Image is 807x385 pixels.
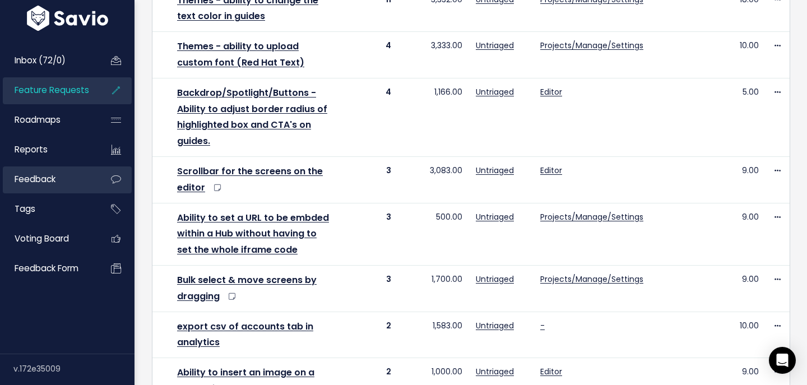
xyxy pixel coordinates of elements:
[177,273,317,303] a: Bulk select & move screens by dragging
[476,40,514,51] a: Untriaged
[13,354,134,383] div: v.172e35009
[15,203,35,215] span: Tags
[540,211,643,222] a: Projects/Manage/Settings
[177,320,313,349] a: export csv of accounts tab in analytics
[769,347,796,374] div: Open Intercom Messenger
[540,86,562,98] a: Editor
[398,312,469,358] td: 1,583.00
[663,32,766,78] td: 10.00
[3,196,93,222] a: Tags
[540,366,562,377] a: Editor
[337,32,398,78] td: 4
[398,265,469,312] td: 1,700.00
[476,366,514,377] a: Untriaged
[398,203,469,265] td: 500.00
[337,78,398,156] td: 4
[337,156,398,203] td: 3
[15,114,61,126] span: Roadmaps
[3,107,93,133] a: Roadmaps
[663,312,766,358] td: 10.00
[177,211,329,257] a: Ability to set a URL to be embded within a Hub without having to set the whole iframe code
[15,84,89,96] span: Feature Requests
[24,6,111,31] img: logo-white.9d6f32f41409.svg
[337,203,398,265] td: 3
[540,320,545,331] a: -
[3,77,93,103] a: Feature Requests
[177,165,323,194] a: Scrollbar for the screens on the editor
[15,233,69,244] span: Voting Board
[663,203,766,265] td: 9.00
[3,137,93,163] a: Reports
[177,40,304,69] a: Themes - ability to upload custom font (Red Hat Text)
[476,86,514,98] a: Untriaged
[15,262,78,274] span: Feedback form
[15,54,66,66] span: Inbox (72/0)
[476,211,514,222] a: Untriaged
[663,265,766,312] td: 9.00
[663,156,766,203] td: 9.00
[15,143,48,155] span: Reports
[663,78,766,156] td: 5.00
[3,226,93,252] a: Voting Board
[3,166,93,192] a: Feedback
[540,273,643,285] a: Projects/Manage/Settings
[540,165,562,176] a: Editor
[476,165,514,176] a: Untriaged
[398,32,469,78] td: 3,333.00
[3,256,93,281] a: Feedback form
[15,173,55,185] span: Feedback
[3,48,93,73] a: Inbox (72/0)
[177,86,327,147] a: Backdrop/Spotlight/Buttons - Ability to adjust border radius of highlighted box and CTA's on guides.
[476,273,514,285] a: Untriaged
[337,312,398,358] td: 2
[398,156,469,203] td: 3,083.00
[476,320,514,331] a: Untriaged
[398,78,469,156] td: 1,166.00
[540,40,643,51] a: Projects/Manage/Settings
[337,265,398,312] td: 3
